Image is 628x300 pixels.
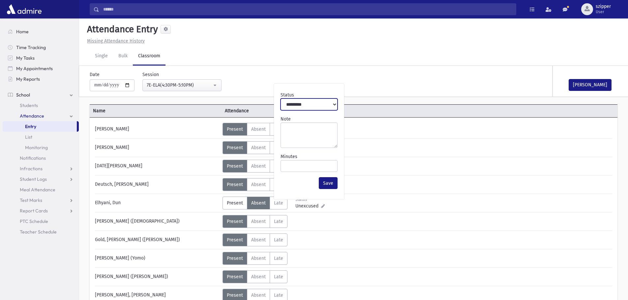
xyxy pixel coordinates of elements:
div: Elhyani, Dun [92,197,223,209]
div: [PERSON_NAME] [92,141,223,154]
span: Present [227,126,243,132]
a: Test Marks [3,195,79,205]
span: Late [274,256,283,261]
div: AttTypes [223,141,287,154]
span: szipper [596,4,611,9]
a: School [3,90,79,100]
span: Absent [251,200,266,206]
span: Time Tracking [16,44,46,50]
span: Entry [25,123,36,129]
a: Classroom [133,47,165,66]
div: [PERSON_NAME] (Yomo) [92,252,223,265]
a: Teacher Schedule [3,227,79,237]
a: Report Cards [3,205,79,216]
div: [PERSON_NAME] ([PERSON_NAME]) [92,270,223,283]
span: Absent [251,292,266,298]
u: Missing Attendance History [87,38,145,44]
a: Meal Attendance [3,184,79,195]
span: Late [274,274,283,280]
span: Present [227,237,243,243]
span: Late [274,292,283,298]
span: Attendance [20,113,44,119]
span: Teacher Schedule [20,229,57,235]
span: Present [227,145,243,150]
span: Unexcused [295,203,321,209]
button: [PERSON_NAME] [569,79,612,91]
div: AttTypes [223,160,287,173]
div: [PERSON_NAME] ([DEMOGRAPHIC_DATA]) [92,215,223,228]
button: Save [319,177,338,189]
span: Infractions [20,166,43,172]
a: My Tasks [3,53,79,63]
span: Present [227,292,243,298]
span: Absent [251,274,266,280]
img: AdmirePro [5,3,43,16]
div: Deutsch, [PERSON_NAME] [92,178,223,191]
span: Students [20,102,38,108]
span: Notifications [20,155,46,161]
span: Report Cards [20,208,48,214]
span: Present [227,182,243,187]
label: Note [281,116,291,123]
div: AttTypes [223,178,287,191]
span: Name [90,107,222,114]
span: Absent [251,182,266,187]
a: PTC Schedule [3,216,79,227]
div: AttTypes [223,123,287,136]
span: User [596,9,611,14]
a: Time Tracking [3,42,79,53]
span: Test Marks [20,197,42,203]
div: [DATE][PERSON_NAME] [92,160,223,173]
span: Absent [251,145,266,150]
span: Absent [251,256,266,261]
a: Students [3,100,79,111]
span: Meal Attendance [20,187,55,193]
label: Status [281,92,294,98]
span: PTC Schedule [20,218,48,224]
span: List [25,134,32,140]
a: Bulk [113,47,133,66]
div: AttTypes [223,215,287,228]
span: Late [274,237,283,243]
h5: Attendance Entry [84,24,158,35]
a: Home [3,26,79,37]
span: Present [227,274,243,280]
span: Present [227,219,243,224]
span: Present [227,256,243,261]
a: Single [90,47,113,66]
a: List [3,132,79,142]
span: Home [16,29,29,35]
div: Gold, [PERSON_NAME] ([PERSON_NAME]) [92,233,223,246]
span: My Reports [16,76,40,82]
a: Entry [3,121,77,132]
span: School [16,92,30,98]
a: Infractions [3,163,79,174]
label: Date [90,71,100,78]
input: Search [99,3,516,15]
a: Attendance [3,111,79,121]
span: My Tasks [16,55,35,61]
span: Monitoring [25,145,48,150]
span: Absent [251,237,266,243]
a: Student Logs [3,174,79,184]
div: AttTypes [223,233,287,246]
span: Absent [251,163,266,169]
span: Absent [251,126,266,132]
span: Late [274,200,283,206]
span: Late [274,219,283,224]
span: Attendance [222,107,353,114]
span: My Appointments [16,66,53,71]
div: [PERSON_NAME] [92,123,223,136]
div: AttTypes [223,270,287,283]
a: My Reports [3,74,79,84]
a: Monitoring [3,142,79,153]
a: Missing Attendance History [84,38,145,44]
span: Present [227,163,243,169]
span: Present [227,200,243,206]
span: Absent [251,219,266,224]
div: 7E-ELA(4:30PM-5:10PM) [147,82,212,89]
label: Minutes [281,153,297,160]
a: My Appointments [3,63,79,74]
label: Session [142,71,159,78]
div: AttTypes [223,197,287,209]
